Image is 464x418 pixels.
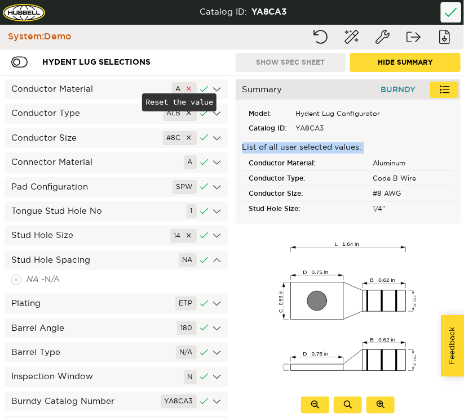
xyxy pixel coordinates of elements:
tspan: OD 0.30 in [414,296,417,307]
div: Conductor Type [242,171,369,186]
div: Conductor Material [5,79,228,99]
span: NA [26,276,38,284]
div: Conductor Type [5,104,228,123]
span: #8 AWG [373,190,401,197]
div: NA [179,253,197,267]
div: A [184,155,197,169]
div: YA8CA3 [251,6,286,18]
div: Connector Material [5,152,228,172]
div: Catalog ID: [200,6,247,18]
span: Code B Wire [373,175,417,182]
tspan: D 0.75 in [303,351,328,357]
div: ALB [163,106,197,120]
div: YA8CA3 [291,121,385,136]
div: Burndy Catalog Number [5,392,228,411]
div: Stud Hole Size [242,201,369,217]
div: Tongue Stud Hole No [5,201,228,221]
div: N [184,370,197,384]
div: Hydent lug Selections [37,52,156,73]
div: Conductor Material [242,156,369,171]
div: Stud Hole Spacing [5,250,228,270]
tspan: B 0.62 in [370,336,395,343]
tspan: OD 0.30 in [414,356,417,367]
div: Pad Configuration [5,177,228,197]
div: 14 [170,229,197,243]
div: Conductor Size [242,186,369,201]
tspan: L 1.64 in [335,241,359,248]
div: Plating [5,294,228,313]
div: Barrel Angle [5,318,228,338]
div: Barrel Type [5,343,228,362]
div: Model [242,106,291,121]
div: Reset the value [142,93,216,111]
div: Catalog ID [242,121,291,136]
span: 1/4" [373,205,386,212]
div: N/A [176,345,197,359]
div: Inspection Window [5,367,228,386]
div: Summary [236,79,461,100]
div: System: Demo [2,30,72,43]
div: Hydent Lug Configurator [291,106,385,121]
span: Aluminum [373,160,406,167]
div: 180 [177,321,197,335]
tspan: B 0.62 in [370,277,395,284]
div: SPW [173,180,197,194]
div: - N/A [26,271,136,289]
div: Stud Hole Size [5,226,228,245]
div: ETP [175,296,197,311]
div: 1 [187,204,197,218]
div: Conductor Size [5,128,228,148]
div: #8C [163,131,197,145]
button: Hide Summary [350,53,461,72]
div: YA8CA3 [161,394,197,408]
tspan: D 0.75 in [303,269,328,276]
div: A [172,82,197,96]
span: BURNDY [288,86,416,95]
p: List of all user selected values: [242,142,454,154]
tspan: C 0.53 in [278,291,284,313]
